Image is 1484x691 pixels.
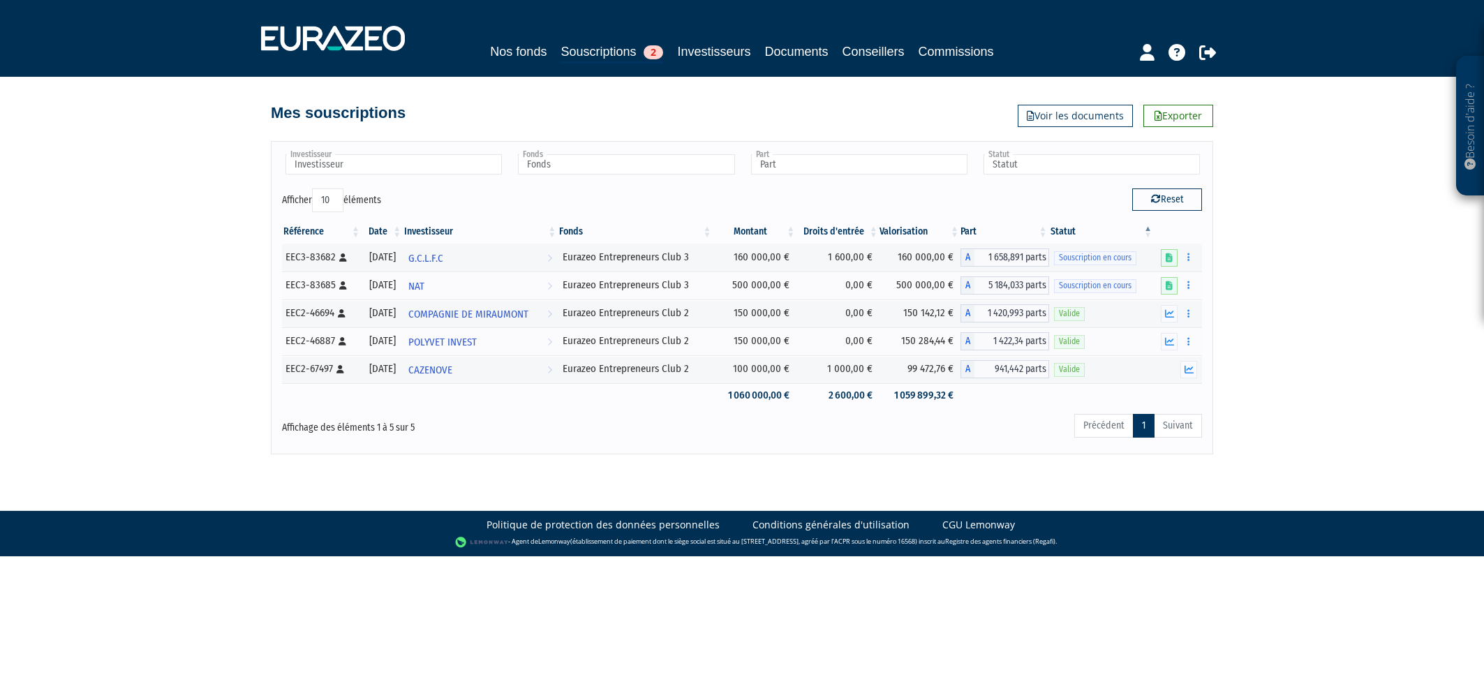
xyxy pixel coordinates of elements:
[547,274,552,299] i: Voir l'investisseur
[974,360,1048,378] span: 941,442 parts
[336,365,344,373] i: [Français] Personne physique
[960,360,1048,378] div: A - Eurazeo Entrepreneurs Club 2
[765,42,829,61] a: Documents
[1054,307,1085,320] span: Valide
[547,329,552,355] i: Voir l'investisseur
[942,518,1015,532] a: CGU Lemonway
[487,518,720,532] a: Politique de protection des données personnelles
[547,302,552,327] i: Voir l'investisseur
[366,306,398,320] div: [DATE]
[538,537,570,546] a: Lemonway
[880,220,960,244] th: Valorisation: activer pour trier la colonne par ordre croissant
[974,276,1048,295] span: 5 184,033 parts
[285,278,357,292] div: EEC3-83685
[366,250,398,265] div: [DATE]
[974,332,1048,350] span: 1 422,34 parts
[796,272,880,299] td: 0,00 €
[362,220,403,244] th: Date: activer pour trier la colonne par ordre croissant
[285,250,357,265] div: EEC3-83682
[713,383,797,408] td: 1 060 000,00 €
[408,246,443,272] span: G.C.L.F.C
[880,383,960,408] td: 1 059 899,32 €
[960,248,974,267] span: A
[282,413,653,435] div: Affichage des éléments 1 à 5 sur 5
[408,302,528,327] span: COMPAGNIE DE MIRAUMONT
[713,327,797,355] td: 150 000,00 €
[713,220,797,244] th: Montant: activer pour trier la colonne par ordre croissant
[366,334,398,348] div: [DATE]
[677,42,750,61] a: Investisseurs
[285,306,357,320] div: EEC2-46694
[960,276,1048,295] div: A - Eurazeo Entrepreneurs Club 3
[960,332,1048,350] div: A - Eurazeo Entrepreneurs Club 2
[547,357,552,383] i: Voir l'investisseur
[490,42,547,61] a: Nos fonds
[919,42,994,61] a: Commissions
[880,327,960,355] td: 150 284,44 €
[563,334,708,348] div: Eurazeo Entrepreneurs Club 2
[1054,363,1085,376] span: Valide
[960,276,974,295] span: A
[1018,105,1133,127] a: Voir les documents
[796,383,880,408] td: 2 600,00 €
[713,355,797,383] td: 100 000,00 €
[285,334,357,348] div: EEC2-46887
[403,220,558,244] th: Investisseur: activer pour trier la colonne par ordre croissant
[403,355,558,383] a: CAZENOVE
[960,248,1048,267] div: A - Eurazeo Entrepreneurs Club 3
[1132,188,1202,211] button: Reset
[282,220,362,244] th: Référence : activer pour trier la colonne par ordre croissant
[974,248,1048,267] span: 1 658,891 parts
[366,362,398,376] div: [DATE]
[339,281,347,290] i: [Français] Personne physique
[561,42,663,64] a: Souscriptions2
[1143,105,1213,127] a: Exporter
[403,272,558,299] a: NAT
[880,272,960,299] td: 500 000,00 €
[1049,220,1154,244] th: Statut : activer pour trier la colonne par ordre d&eacute;croissant
[282,188,381,212] label: Afficher éléments
[1054,279,1136,292] span: Souscription en cours
[271,105,406,121] h4: Mes souscriptions
[713,244,797,272] td: 160 000,00 €
[796,244,880,272] td: 1 600,00 €
[960,220,1048,244] th: Part: activer pour trier la colonne par ordre croissant
[796,355,880,383] td: 1 000,00 €
[880,299,960,327] td: 150 142,12 €
[1054,335,1085,348] span: Valide
[960,304,1048,322] div: A - Eurazeo Entrepreneurs Club 2
[261,26,405,51] img: 1732889491-logotype_eurazeo_blanc_rvb.png
[880,355,960,383] td: 99 472,76 €
[338,309,346,318] i: [Français] Personne physique
[974,304,1048,322] span: 1 420,993 parts
[339,253,347,262] i: [Français] Personne physique
[1462,64,1478,189] p: Besoin d'aide ?
[408,357,452,383] span: CAZENOVE
[408,274,424,299] span: NAT
[960,360,974,378] span: A
[366,278,398,292] div: [DATE]
[339,337,346,345] i: [Français] Personne physique
[403,327,558,355] a: POLYVET INVEST
[713,272,797,299] td: 500 000,00 €
[403,244,558,272] a: G.C.L.F.C
[843,42,905,61] a: Conseillers
[563,362,708,376] div: Eurazeo Entrepreneurs Club 2
[455,535,509,549] img: logo-lemonway.png
[960,332,974,350] span: A
[796,327,880,355] td: 0,00 €
[285,362,357,376] div: EEC2-67497
[960,304,974,322] span: A
[644,45,663,59] span: 2
[796,299,880,327] td: 0,00 €
[312,188,343,212] select: Afficheréléments
[547,246,552,272] i: Voir l'investisseur
[563,306,708,320] div: Eurazeo Entrepreneurs Club 2
[713,299,797,327] td: 150 000,00 €
[796,220,880,244] th: Droits d'entrée: activer pour trier la colonne par ordre croissant
[880,244,960,272] td: 160 000,00 €
[403,299,558,327] a: COMPAGNIE DE MIRAUMONT
[408,329,477,355] span: POLYVET INVEST
[1133,414,1155,438] a: 1
[563,250,708,265] div: Eurazeo Entrepreneurs Club 3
